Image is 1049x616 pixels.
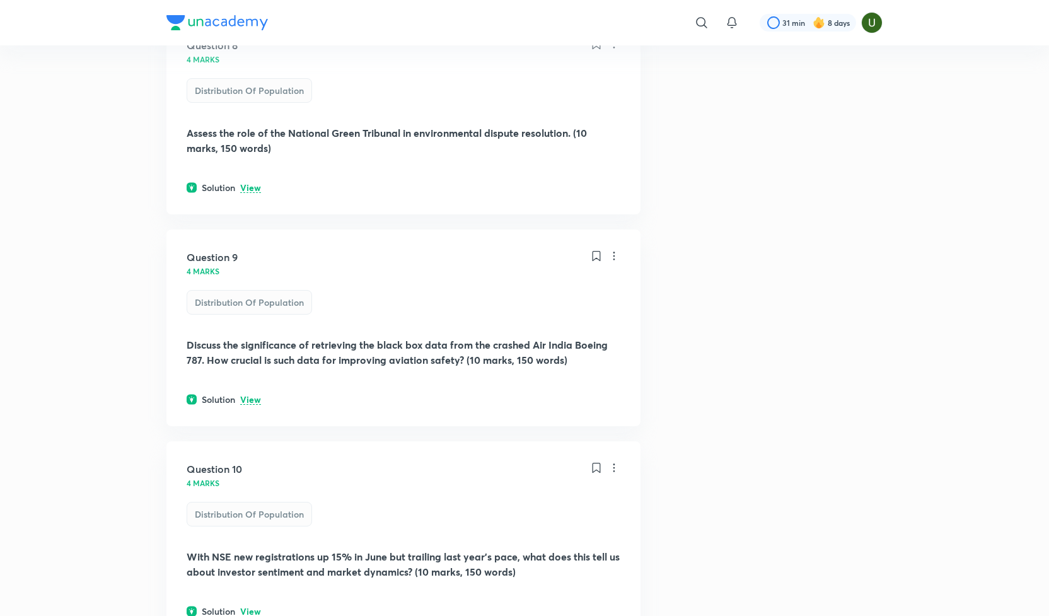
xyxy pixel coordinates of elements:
img: Aishwary Kumar [861,12,883,33]
div: Distribution of Population [187,502,312,526]
strong: Assess the role of the National Green Tribunal in environmental dispute resolution. (10 marks, 15... [187,126,587,154]
p: View [240,395,261,405]
h5: Question 9 [187,250,238,265]
p: 4 marks [187,479,219,487]
p: View [240,183,261,193]
strong: With NSE new registrations up 15% in June but trailing last year's pace, what does this tell us a... [187,550,620,578]
p: 4 marks [187,267,219,275]
h5: Question 8 [187,38,238,53]
img: solution.svg [187,182,197,193]
h5: Question 10 [187,462,242,477]
img: Company Logo [166,15,268,30]
div: Distribution of Population [187,78,312,103]
img: streak [813,16,825,29]
img: solution.svg [187,394,197,405]
h6: Solution [202,393,235,406]
p: 4 marks [187,55,219,63]
strong: Discuss the significance of retrieving the black box data from the crashed Air India Boeing 787. ... [187,338,608,366]
div: Distribution of Population [187,290,312,315]
h6: Solution [202,181,235,194]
